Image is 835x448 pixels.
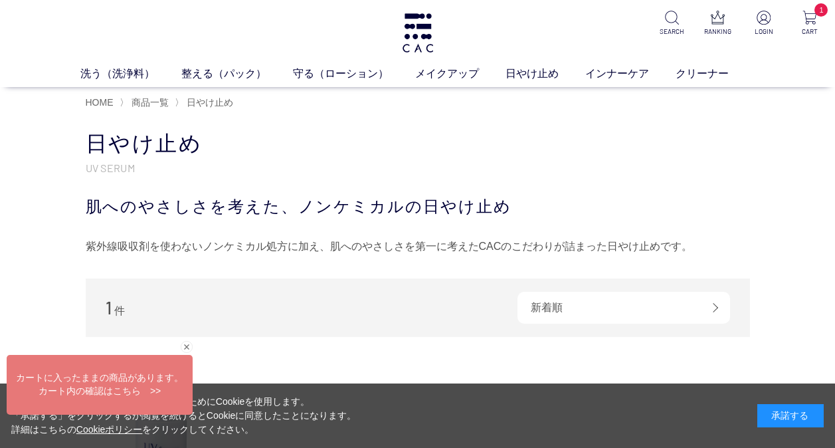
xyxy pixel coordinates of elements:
[86,130,750,158] h1: 日やけ止め
[795,11,824,37] a: 1 CART
[814,3,828,17] span: 1
[120,96,172,109] li: 〉
[181,66,293,82] a: 整える（パック）
[703,27,733,37] p: RANKING
[129,97,169,108] a: 商品一覧
[184,97,233,108] a: 日やけ止め
[749,27,779,37] p: LOGIN
[757,404,824,427] div: 承諾する
[76,424,143,435] a: Cookieポリシー
[658,11,687,37] a: SEARCH
[676,66,755,82] a: クリーナー
[749,11,779,37] a: LOGIN
[114,305,125,316] span: 件
[795,27,824,37] p: CART
[517,292,730,324] div: 新着順
[86,97,114,108] a: HOME
[506,66,585,82] a: 日やけ止め
[80,66,181,82] a: 洗う（洗浄料）
[86,195,750,219] div: 肌へのやさしさを考えた、ノンケミカルの日やけ止め
[175,96,236,109] li: 〉
[703,11,733,37] a: RANKING
[658,27,687,37] p: SEARCH
[293,66,415,82] a: 守る（ローション）
[187,97,233,108] span: 日やけ止め
[86,236,750,257] div: 紫外線吸収剤を使わないノンケミカル処方に加え、肌へのやさしさを第一に考えたCACのこだわりが詰まった日やけ止めです。
[415,66,506,82] a: メイクアップ
[86,161,750,175] p: UV SERUM
[106,297,112,318] span: 1
[585,66,676,82] a: インナーケア
[132,97,169,108] span: 商品一覧
[401,13,435,53] img: logo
